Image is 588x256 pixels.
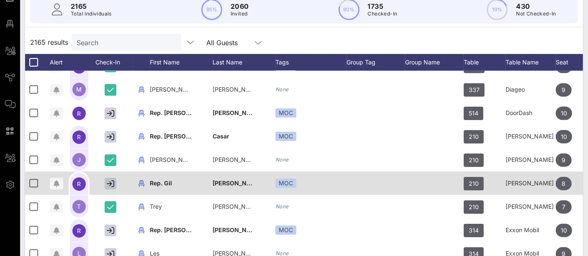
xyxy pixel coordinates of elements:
p: 2165 [71,1,112,11]
div: Exxon Mobil [506,218,556,242]
span: 8 [562,177,566,190]
span: [PERSON_NAME] [213,86,261,93]
div: Last Name [213,54,275,71]
i: None [275,86,289,92]
div: [PERSON_NAME] Ventures [506,125,556,148]
span: T [77,203,81,210]
span: 10 [561,130,567,143]
div: Table Name [506,54,556,71]
span: 10 [561,107,567,120]
div: DoorDash [506,101,556,125]
div: Group Tag [347,54,405,71]
p: 1735 [368,1,398,11]
span: Rep. [PERSON_NAME] [150,133,213,140]
div: Diageo [506,78,556,101]
div: First Name [150,54,213,71]
span: 314 [469,224,479,237]
div: Group Name [405,54,464,71]
span: 210 [469,200,479,214]
div: All Guests [206,39,238,46]
span: R [77,180,81,187]
span: R [77,110,81,117]
span: Trey [150,203,162,210]
span: 7 [562,200,565,214]
span: [PERSON_NAME] [213,179,262,187]
span: [PERSON_NAME] [150,86,198,93]
span: Rep. Gil [150,179,172,187]
span: R [77,227,81,234]
div: MOC [275,132,296,141]
span: 9 [562,83,566,97]
span: Rep. [PERSON_NAME] [150,226,213,233]
div: All Guests [201,34,268,51]
span: R [77,133,81,141]
span: 210 [469,130,479,143]
span: 337 [469,83,480,97]
span: 2165 results [30,37,68,47]
span: [PERSON_NAME] [213,226,262,233]
span: [PERSON_NAME] [213,109,262,116]
span: Rep. [PERSON_NAME] [150,109,213,116]
div: MOC [275,108,296,118]
p: Total Individuals [71,10,112,18]
div: [PERSON_NAME] Ventures [506,172,556,195]
span: M [77,86,82,93]
span: Casar [213,133,229,140]
div: Table [464,54,506,71]
span: 9 [562,154,566,167]
div: MOC [275,179,296,188]
p: Checked-In [368,10,398,18]
span: 10 [561,224,567,237]
span: [PERSON_NAME] [150,156,198,163]
div: MOC [275,225,296,235]
div: Check-In [91,54,133,71]
div: Alert [46,54,67,71]
span: J [77,156,81,163]
i: None [275,203,289,210]
span: [PERSON_NAME] [213,203,261,210]
p: Invited [231,10,249,18]
div: [PERSON_NAME] Ventures [506,195,556,218]
span: [PERSON_NAME] [213,156,261,163]
span: 514 [469,107,478,120]
div: [PERSON_NAME] Ventures [506,148,556,172]
p: Not Checked-In [516,10,556,18]
div: Tags [275,54,347,71]
p: 2060 [231,1,249,11]
p: 430 [516,1,556,11]
span: 210 [469,177,479,190]
i: None [275,156,289,163]
span: 210 [469,154,479,167]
